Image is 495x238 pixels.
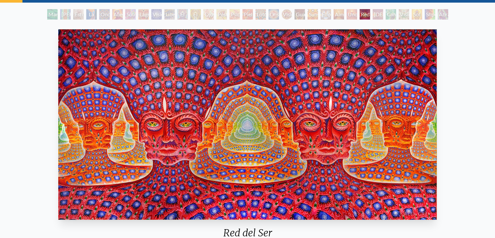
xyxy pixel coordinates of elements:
[205,11,224,25] font: Ojos fractales
[166,11,189,56] font: Liberación a través de la visión
[62,11,102,41] font: [PERSON_NAME] de la Conciencia
[335,11,354,25] font: Alma suprema
[374,11,432,25] font: [DEMOGRAPHIC_DATA] mismo
[244,11,256,33] font: Piel de ángel
[400,11,419,25] font: Visión superior
[309,11,327,17] font: Sunyata
[387,11,411,17] font: Cannafista
[218,11,238,25] font: Pestañas ofánicas
[231,11,271,88] font: Psicomicrografía de la punta de una [PERSON_NAME] fractal de cachemira
[439,11,455,17] font: Abrazo
[48,11,62,25] font: Mano Verde
[322,11,340,25] font: Elfo cósmico
[75,11,91,49] font: Estudia para el Gran Giro
[296,11,317,49] font: Guardián de la Visión Infinita
[58,29,436,220] img: Net-of-Being-2021-Alex-Grey-watermarked.jpeg
[114,11,134,17] font: Abertura
[348,11,358,17] font: Uno
[153,11,172,25] font: Visión colectiva
[257,11,277,25] font: Loto espectral
[270,11,285,33] font: Cristal de visión
[127,11,146,33] font: Sutra del cannabis
[101,11,127,56] font: Ondulación del ojo del arco iris
[283,11,323,25] font: Visión [PERSON_NAME]
[140,11,160,56] font: Lágrimas de alegría del tercer ojo
[426,11,450,17] font: Shpongled
[361,11,370,33] font: Red del Ser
